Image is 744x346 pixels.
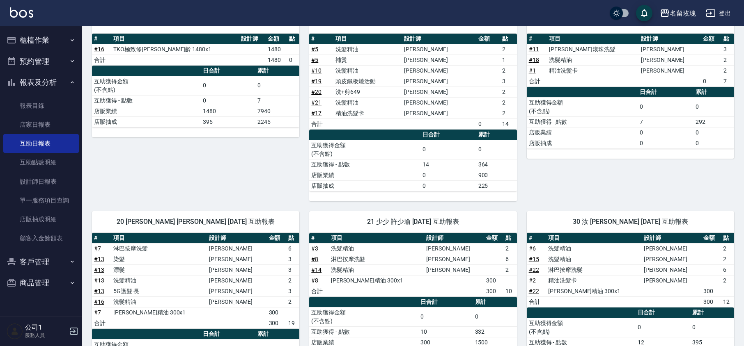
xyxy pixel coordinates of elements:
[638,97,693,116] td: 0
[642,243,702,254] td: [PERSON_NAME]
[309,170,420,180] td: 店販業績
[500,86,517,97] td: 2
[111,243,207,254] td: 淋巴按摩洗髮
[527,318,636,337] td: 互助獲得金額 (不含點)
[92,318,111,328] td: 合計
[286,233,299,244] th: 點
[529,57,539,63] a: #18
[255,116,299,127] td: 2245
[484,275,503,286] td: 300
[642,233,702,244] th: 設計師
[311,256,318,262] a: #8
[721,34,734,44] th: 點
[311,67,321,74] a: #10
[402,65,476,76] td: [PERSON_NAME]
[309,286,328,296] td: 合計
[476,159,517,170] td: 364
[420,159,476,170] td: 14
[92,66,299,127] table: a dense table
[527,296,546,307] td: 合計
[286,264,299,275] td: 3
[201,116,255,127] td: 395
[309,307,418,326] td: 互助獲得金額 (不含點)
[333,65,402,76] td: 洗髮精油
[239,34,266,44] th: 設計師
[266,34,287,44] th: 金額
[693,138,734,148] td: 0
[476,118,501,129] td: 0
[267,233,286,244] th: 金額
[693,97,734,116] td: 0
[721,233,734,244] th: 點
[94,256,104,262] a: #13
[693,127,734,138] td: 0
[420,170,476,180] td: 0
[329,233,425,244] th: 項目
[333,55,402,65] td: 補燙
[3,191,79,210] a: 單一服務項目查詢
[500,34,517,44] th: 點
[503,254,517,264] td: 6
[311,89,321,95] a: #20
[721,264,734,275] td: 6
[311,277,318,284] a: #8
[311,57,318,63] a: #5
[476,170,517,180] td: 900
[693,116,734,127] td: 292
[329,275,425,286] td: [PERSON_NAME]精油 300x1
[111,44,239,55] td: TKO極致修[PERSON_NAME]齡 1480x1
[3,134,79,153] a: 互助日報表
[286,254,299,264] td: 3
[500,65,517,76] td: 2
[266,44,287,55] td: 1480
[642,275,702,286] td: [PERSON_NAME]
[309,130,517,191] table: a dense table
[3,72,79,93] button: 報表及分析
[402,108,476,118] td: [PERSON_NAME]
[546,264,642,275] td: 淋巴按摩洗髮
[311,78,321,84] a: #19
[473,307,517,326] td: 0
[207,275,267,286] td: [PERSON_NAME]
[3,251,79,273] button: 客戶管理
[402,44,476,55] td: [PERSON_NAME]
[309,118,333,129] td: 合計
[286,318,299,328] td: 19
[255,106,299,116] td: 7940
[207,243,267,254] td: [PERSON_NAME]
[636,318,690,337] td: 0
[473,297,517,307] th: 累計
[201,106,255,116] td: 1480
[500,108,517,118] td: 2
[402,97,476,108] td: [PERSON_NAME]
[111,34,239,44] th: 項目
[111,254,207,264] td: 染髮
[94,46,104,52] a: #16
[111,233,207,244] th: 項目
[111,264,207,275] td: 漂髮
[7,323,23,339] img: Person
[111,307,207,318] td: [PERSON_NAME]精油 300x1
[701,296,721,307] td: 300
[333,86,402,97] td: 洗+剪649
[311,266,321,273] a: #14
[333,108,402,118] td: 精油洗髮卡
[402,86,476,97] td: [PERSON_NAME]
[111,296,207,307] td: 洗髮精油
[92,34,299,66] table: a dense table
[473,326,517,337] td: 332
[3,115,79,134] a: 店家日報表
[111,275,207,286] td: 洗髮精油
[484,233,503,244] th: 金額
[329,243,425,254] td: 洗髮精油
[255,95,299,106] td: 7
[527,97,638,116] td: 互助獲得金額 (不含點)
[721,76,734,86] td: 7
[25,332,67,339] p: 服務人員
[309,233,328,244] th: #
[527,116,638,127] td: 互助獲得 - 點數
[424,243,484,254] td: [PERSON_NAME]
[701,76,721,86] td: 0
[642,264,702,275] td: [PERSON_NAME]
[721,44,734,55] td: 3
